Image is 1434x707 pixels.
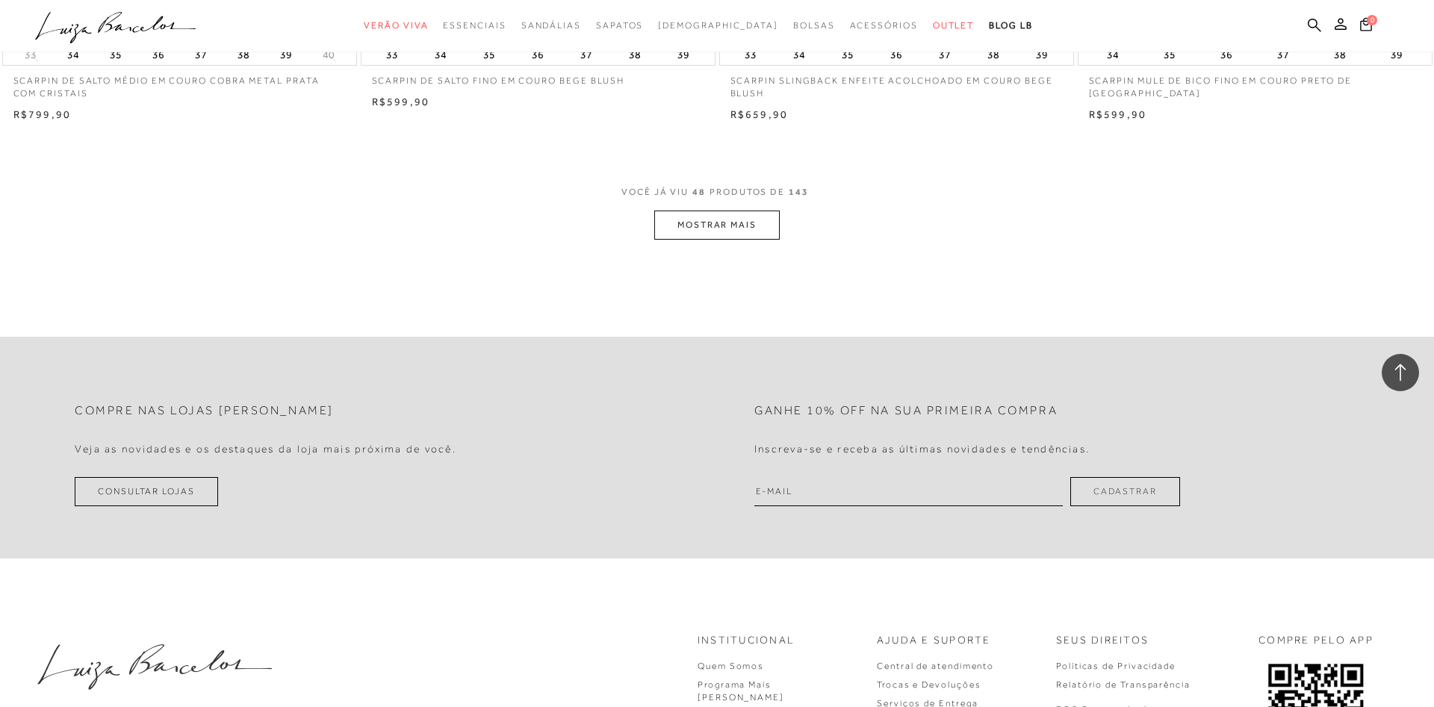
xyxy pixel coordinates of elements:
button: 33 [20,48,41,62]
button: MOSTRAR MAIS [654,211,780,240]
a: Trocas e Devoluções [877,679,981,690]
h4: Veja as novidades e os destaques da loja mais próxima de você. [75,443,456,455]
a: Programa Mais [PERSON_NAME] [698,679,784,703]
button: 0 [1356,16,1376,37]
span: Bolsas [793,20,835,31]
span: BLOG LB [989,20,1032,31]
a: SCARPIN MULE DE BICO FINO EM COURO PRETO DE [GEOGRAPHIC_DATA] [1078,66,1433,100]
p: COMPRE PELO APP [1258,633,1374,648]
a: Quem Somos [698,661,764,671]
button: 35 [837,44,858,65]
button: 39 [1031,44,1052,65]
input: E-mail [754,477,1063,506]
span: [DEMOGRAPHIC_DATA] [658,20,778,31]
a: BLOG LB [989,12,1032,40]
a: categoryNavScreenReaderText [850,12,918,40]
span: R$799,90 [13,108,72,120]
a: categoryNavScreenReaderText [933,12,975,40]
button: 36 [886,44,907,65]
button: 38 [233,44,254,65]
span: R$599,90 [372,96,430,108]
span: R$599,90 [1089,108,1147,120]
button: 38 [1329,44,1350,65]
button: 37 [190,44,211,65]
span: R$659,90 [730,108,789,120]
p: Seus Direitos [1056,633,1149,648]
a: categoryNavScreenReaderText [521,12,581,40]
a: Consultar Lojas [75,477,218,506]
button: 35 [105,44,126,65]
span: Sandálias [521,20,581,31]
button: 38 [983,44,1004,65]
button: 35 [479,44,500,65]
span: 0 [1367,15,1377,25]
button: 39 [1386,44,1407,65]
a: categoryNavScreenReaderText [793,12,835,40]
h2: Compre nas lojas [PERSON_NAME] [75,404,334,418]
img: luiza-barcelos.png [37,644,272,690]
a: categoryNavScreenReaderText [443,12,506,40]
button: 35 [1159,44,1180,65]
span: 48 [692,187,706,197]
span: Essenciais [443,20,506,31]
button: 39 [276,44,297,65]
h2: Ganhe 10% off na sua primeira compra [754,404,1058,418]
button: 39 [673,44,694,65]
button: 37 [934,44,955,65]
a: categoryNavScreenReaderText [364,12,428,40]
button: Cadastrar [1070,477,1180,506]
h4: Inscreva-se e receba as últimas novidades e tendências. [754,443,1090,455]
button: 33 [740,44,761,65]
span: 143 [789,187,809,197]
button: 40 [318,48,339,62]
a: categoryNavScreenReaderText [596,12,643,40]
p: Institucional [698,633,795,648]
span: Verão Viva [364,20,428,31]
button: 37 [576,44,597,65]
a: Central de atendimento [877,661,994,671]
a: Relatório de Transparência [1056,679,1191,690]
button: 36 [527,44,548,65]
a: SCARPIN DE SALTO FINO EM COURO BEGE BLUSH [361,66,716,87]
button: 38 [624,44,645,65]
button: 33 [382,44,403,65]
button: 36 [1216,44,1237,65]
button: 34 [63,44,84,65]
span: VOCÊ JÁ VIU PRODUTOS DE [621,187,813,197]
a: Políticas de Privacidade [1056,661,1176,671]
p: Ajuda e Suporte [877,633,991,648]
span: Sapatos [596,20,643,31]
button: 34 [789,44,810,65]
a: SCARPIN SLINGBACK ENFEITE ACOLCHOADO EM COURO BEGE BLUSH [719,66,1074,100]
span: Acessórios [850,20,918,31]
button: 34 [1102,44,1123,65]
button: 36 [148,44,169,65]
a: SCARPIN DE SALTO MÉDIO EM COURO COBRA METAL PRATA COM CRISTAIS [2,66,357,100]
span: Outlet [933,20,975,31]
a: noSubCategoriesText [658,12,778,40]
button: 34 [430,44,451,65]
button: 37 [1273,44,1294,65]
